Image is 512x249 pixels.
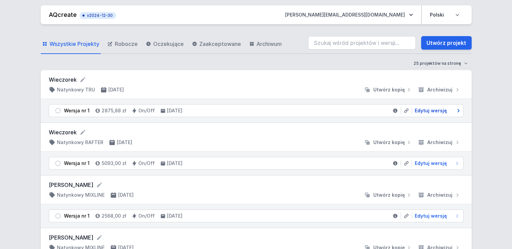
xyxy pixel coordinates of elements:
[57,139,103,146] h4: Natynkowy RAFTER
[64,213,90,219] div: Wersja nr 1
[115,40,138,48] span: Robocze
[248,34,283,54] a: Archiwum
[412,160,460,167] a: Edytuj wersję
[153,40,184,48] span: Oczekujące
[426,9,464,21] select: Wybierz język
[167,160,182,167] h4: [DATE]
[138,213,155,219] h4: On/Off
[64,160,90,167] div: Wersja nr 1
[96,234,103,241] button: Edytuj nazwę projektu
[415,160,447,167] span: Edytuj wersję
[415,139,464,146] button: Archiwizuj
[106,34,139,54] a: Robocze
[138,160,155,167] h4: On/Off
[138,107,155,114] h4: On/Off
[412,213,460,219] a: Edytuj wersję
[49,40,99,48] span: Wszystkie Projekty
[49,128,464,136] form: Wieczorek
[49,76,464,84] form: Wieczorek
[361,139,415,146] button: Utwórz kopię
[415,86,464,93] button: Archiwizuj
[55,107,61,114] img: draft.svg
[167,107,182,114] h4: [DATE]
[257,40,282,48] span: Archiwum
[191,34,242,54] a: Zaakceptowane
[49,11,77,18] a: AQcreate
[79,129,86,136] button: Edytuj nazwę projektu
[373,86,405,93] span: Utwórz kopię
[83,13,113,18] span: v2024-12-30
[79,76,86,83] button: Edytuj nazwę projektu
[79,11,116,19] button: v2024-12-30
[308,36,416,50] input: Szukaj wśród projektów i wersji...
[167,213,182,219] h4: [DATE]
[49,181,464,189] form: [PERSON_NAME]
[57,86,95,93] h4: Natynkowy TRU
[415,192,464,198] button: Archiwizuj
[102,213,126,219] h4: 2568,00 zł
[361,192,415,198] button: Utwórz kopię
[102,160,126,167] h4: 5093,00 zł
[361,86,415,93] button: Utwórz kopię
[144,34,185,54] a: Oczekujące
[117,139,132,146] h4: [DATE]
[41,34,101,54] a: Wszystkie Projekty
[64,107,90,114] div: Wersja nr 1
[55,160,61,167] img: draft.svg
[280,9,418,21] button: [PERSON_NAME][EMAIL_ADDRESS][DOMAIN_NAME]
[412,107,460,114] a: Edytuj wersję
[427,192,452,198] span: Archiwizuj
[96,182,103,188] button: Edytuj nazwę projektu
[57,192,105,198] h4: Natynkowy MIXLINE
[415,107,447,114] span: Edytuj wersję
[102,107,126,114] h4: 2875,88 zł
[373,192,405,198] span: Utwórz kopię
[55,213,61,219] img: draft.svg
[421,36,472,50] a: Utwórz projekt
[199,40,241,48] span: Zaakceptowane
[118,192,134,198] h4: [DATE]
[373,139,405,146] span: Utwórz kopię
[108,86,124,93] h4: [DATE]
[415,213,447,219] span: Edytuj wersję
[427,86,452,93] span: Archiwizuj
[427,139,452,146] span: Archiwizuj
[49,233,464,242] form: [PERSON_NAME]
